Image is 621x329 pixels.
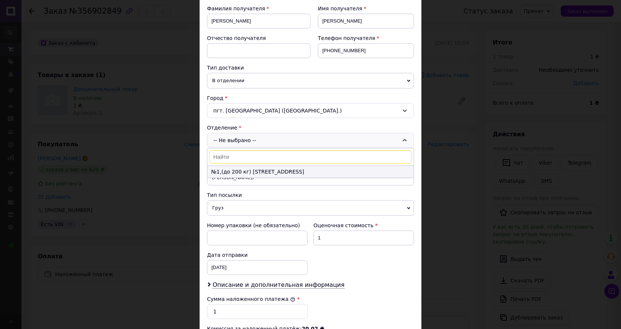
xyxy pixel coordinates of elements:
[207,103,414,118] div: пгт. [GEOGRAPHIC_DATA] ([GEOGRAPHIC_DATA].)
[207,222,308,229] div: Номер упаковки (не обязательно)
[207,94,414,102] div: Город
[318,6,362,11] span: Имя получателя
[207,251,308,259] div: Дата отправки
[318,35,375,41] span: Телефон получателя
[207,6,265,11] span: Фамилия получателя
[207,65,244,71] span: Тип доставки
[207,35,266,41] span: Отчество получателя
[207,200,414,216] span: Груз
[207,166,414,178] li: №1,(до 200 кг) [STREET_ADDRESS]
[207,124,414,131] div: Отделение
[207,296,295,302] label: Сумма наложенного платежа
[207,133,414,148] div: -- Не выбрано --
[207,73,414,88] span: В отделении
[207,192,242,198] span: Тип посылки
[318,43,414,58] input: +380
[313,222,414,229] div: Оценочная стоимость
[209,150,412,164] input: Найти
[213,281,345,289] span: Описание и дополнительная информация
